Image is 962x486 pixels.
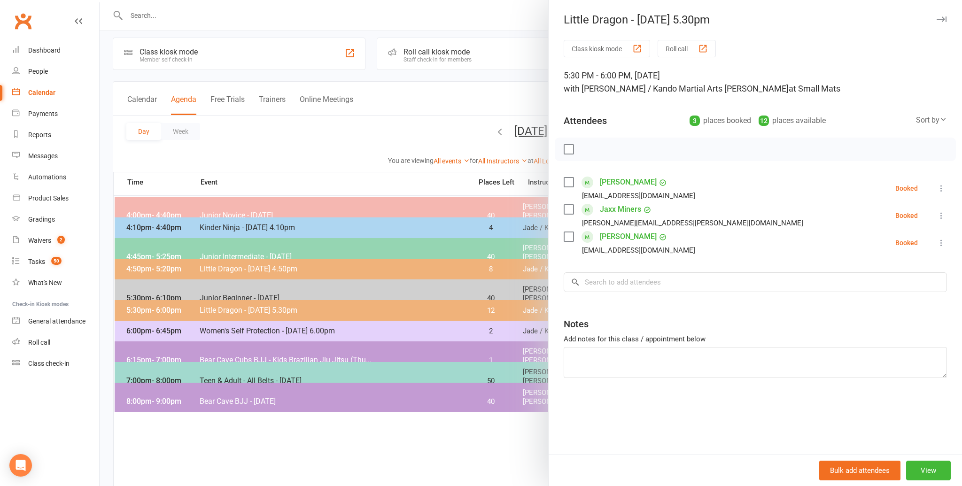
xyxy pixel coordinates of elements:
a: [PERSON_NAME] [600,229,657,244]
a: Payments [12,103,99,124]
a: Gradings [12,209,99,230]
div: [EMAIL_ADDRESS][DOMAIN_NAME] [582,244,695,256]
span: 50 [51,257,62,265]
a: Tasks 50 [12,251,99,272]
div: Notes [564,317,589,331]
div: 12 [759,116,769,126]
div: Open Intercom Messenger [9,454,32,477]
a: Clubworx [11,9,35,33]
button: Roll call [658,40,716,57]
div: places booked [690,114,751,127]
div: Little Dragon - [DATE] 5.30pm [549,13,962,26]
a: Class kiosk mode [12,353,99,374]
a: Roll call [12,332,99,353]
a: People [12,61,99,82]
div: Booked [895,212,918,219]
button: View [906,461,951,480]
div: Tasks [28,258,45,265]
div: Automations [28,173,66,181]
a: General attendance kiosk mode [12,311,99,332]
input: Search to add attendees [564,272,947,292]
a: Waivers 2 [12,230,99,251]
div: Attendees [564,114,607,127]
span: 2 [57,236,65,244]
div: Booked [895,185,918,192]
div: Gradings [28,216,55,223]
a: [PERSON_NAME] [600,175,657,190]
a: Jaxx Miners [600,202,641,217]
div: Waivers [28,237,51,244]
div: Roll call [28,339,50,346]
span: with [PERSON_NAME] / Kando Martial Arts [PERSON_NAME] [564,84,789,93]
div: Add notes for this class / appointment below [564,333,947,345]
a: Messages [12,146,99,167]
span: at Small Mats [789,84,840,93]
div: People [28,68,48,75]
div: Sort by [916,114,947,126]
a: Reports [12,124,99,146]
div: [EMAIL_ADDRESS][DOMAIN_NAME] [582,190,695,202]
a: Calendar [12,82,99,103]
button: Bulk add attendees [819,461,900,480]
div: Reports [28,131,51,139]
button: Class kiosk mode [564,40,650,57]
div: Payments [28,110,58,117]
div: Booked [895,239,918,246]
div: Product Sales [28,194,69,202]
div: 5:30 PM - 6:00 PM, [DATE] [564,69,947,95]
a: What's New [12,272,99,293]
a: Product Sales [12,188,99,209]
div: Calendar [28,89,55,96]
div: places available [759,114,826,127]
div: 3 [690,116,700,126]
div: Class check-in [28,360,70,367]
div: [PERSON_NAME][EMAIL_ADDRESS][PERSON_NAME][DOMAIN_NAME] [582,217,803,229]
a: Dashboard [12,40,99,61]
div: General attendance [28,317,85,325]
div: Messages [28,152,58,160]
a: Automations [12,167,99,188]
div: What's New [28,279,62,286]
div: Dashboard [28,46,61,54]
